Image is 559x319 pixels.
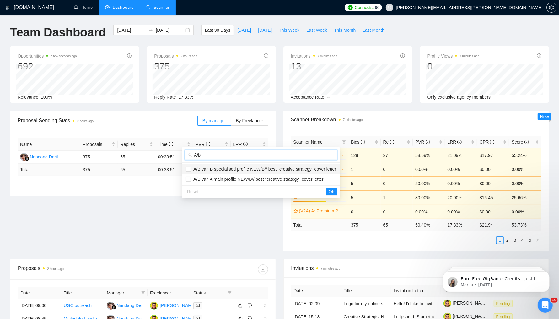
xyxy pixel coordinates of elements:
span: PVR [196,142,210,147]
td: 27 [381,148,413,162]
span: Proposals [83,141,111,148]
span: A/B var. B specialised profile NEW/B// best "creative strategy" cover letter [191,167,336,172]
time: 7 minutes ago [343,118,363,122]
a: [PERSON_NAME] [443,300,489,305]
td: 17.33 % [445,219,477,231]
span: Replies [120,141,148,148]
span: 90 [375,4,379,11]
td: 00:33:51 [155,151,193,164]
div: Nandang Deril [30,153,58,160]
td: 55.24% [509,148,541,162]
span: Proposal Sending Stats [18,117,197,124]
li: 5 [526,236,534,244]
span: mail [196,304,200,307]
span: Acceptance Rate [291,95,325,100]
div: [PERSON_NAME] [160,302,196,309]
time: 2 hours ago [77,119,94,123]
span: -- [327,95,330,100]
button: This Month [331,25,359,35]
span: dislike [248,303,252,308]
td: 53.73 % [509,219,541,231]
td: 65 [118,151,155,164]
span: filter [228,291,232,295]
span: info-circle [400,53,405,58]
img: ND [107,302,115,310]
a: 4 [519,237,526,244]
a: 5 [527,237,534,244]
a: 1 [497,237,503,244]
li: 1 [496,236,504,244]
span: Status [193,289,225,296]
button: like [237,302,244,309]
span: [DATE] [237,27,251,34]
th: Proposals [80,138,118,151]
input: End date [156,27,184,34]
td: 00:33:51 [155,164,193,176]
td: 0.00% [413,205,445,219]
div: 13 [291,60,337,72]
td: 0.00% [509,162,541,176]
time: 2 hours ago [47,267,64,271]
span: info-circle [537,53,541,58]
li: 2 [504,236,511,244]
span: Re [383,140,395,145]
button: download [258,264,268,274]
th: Date [18,287,61,299]
span: info-circle [169,142,173,146]
div: Proposals [18,264,143,274]
span: PVR [415,140,430,145]
th: Freelancer [148,287,191,299]
span: Last Week [306,27,327,34]
span: Last 30 Days [205,27,230,34]
button: Last 30 Days [201,25,234,35]
div: 375 [154,60,197,72]
th: Invitation Letter [391,285,441,297]
span: LRR [448,140,462,145]
a: homeHome [74,5,93,10]
a: 3 [512,237,519,244]
th: Title [341,285,391,297]
td: UGC outreach [61,299,105,312]
span: [DATE] [258,27,272,34]
td: Total [291,219,349,231]
h1: Team Dashboard [10,25,106,40]
td: 128 [348,148,380,162]
td: 0 [381,162,413,176]
a: [PERSON_NAME] [443,314,489,319]
td: 0.00% [445,176,477,190]
time: 7 minutes ago [318,54,337,58]
span: Opportunities [18,52,77,60]
span: crown [293,209,298,213]
span: filter [227,288,233,298]
span: By Freelancer [236,118,263,123]
button: This Week [275,25,303,35]
span: dashboard [105,5,110,9]
span: New [540,114,549,119]
img: gigradar-bm.png [112,305,116,310]
td: $16.45 [477,190,509,205]
span: Only exclusive agency members [427,95,491,100]
span: swap-right [148,28,153,33]
span: info-circle [524,140,529,144]
td: 0 [348,205,380,219]
td: 0.00% [509,176,541,190]
span: info-circle [390,140,394,144]
span: Reply Rate [154,95,176,100]
td: 1 [348,162,380,176]
span: CPR [480,140,494,145]
a: searchScanner [146,5,169,10]
td: 58.59% [413,148,445,162]
td: $0.00 [477,176,509,190]
input: Start date [117,27,146,34]
span: info-circle [426,140,430,144]
img: logo [5,3,10,13]
th: Date [291,285,341,297]
td: 5 [348,190,380,205]
a: NDNandang Deril [107,303,145,308]
td: 375 [80,164,118,176]
li: 4 [519,236,526,244]
span: 10 [551,298,558,303]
